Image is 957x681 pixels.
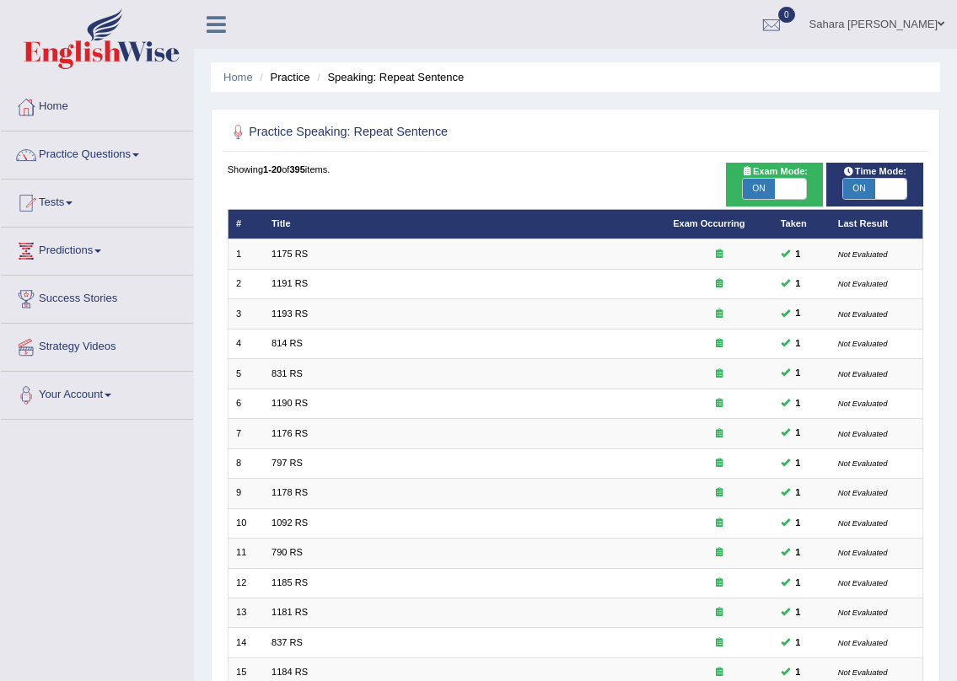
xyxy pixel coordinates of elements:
[1,372,193,414] a: Your Account
[790,456,806,471] span: You can still take this question
[790,366,806,381] span: You can still take this question
[673,367,765,381] div: Exam occurring question
[673,636,765,650] div: Exam occurring question
[228,539,264,568] td: 11
[778,7,795,23] span: 0
[272,607,308,617] a: 1181 RS
[838,399,888,408] small: Not Evaluated
[1,228,193,270] a: Predictions
[830,209,923,239] th: Last Result
[673,457,765,470] div: Exam occurring question
[673,546,765,560] div: Exam occurring question
[838,309,888,319] small: Not Evaluated
[743,179,774,199] span: ON
[228,389,264,418] td: 6
[228,419,264,448] td: 7
[790,306,806,321] span: You can still take this question
[228,269,264,298] td: 2
[772,209,830,239] th: Taken
[673,337,765,351] div: Exam occurring question
[272,308,308,319] a: 1193 RS
[790,336,806,351] span: You can still take this question
[673,486,765,500] div: Exam occurring question
[838,458,888,468] small: Not Evaluated
[673,248,765,261] div: Exam occurring question
[272,637,303,647] a: 837 RS
[673,666,765,679] div: Exam occurring question
[223,71,253,83] a: Home
[838,488,888,497] small: Not Evaluated
[272,249,308,259] a: 1175 RS
[255,69,309,85] li: Practice
[289,164,304,174] b: 395
[838,638,888,647] small: Not Evaluated
[673,606,765,619] div: Exam occurring question
[673,427,765,441] div: Exam occurring question
[263,164,282,174] b: 1-20
[228,299,264,329] td: 3
[790,635,806,651] span: You can still take this question
[726,163,824,206] div: Show exams occurring in exams
[838,249,888,259] small: Not Evaluated
[790,545,806,560] span: You can still take this question
[228,239,264,269] td: 1
[838,518,888,528] small: Not Evaluated
[272,398,308,408] a: 1190 RS
[838,279,888,288] small: Not Evaluated
[673,218,745,228] a: Exam Occurring
[790,396,806,411] span: You can still take this question
[790,485,806,501] span: You can still take this question
[790,665,806,680] span: You can still take this question
[838,429,888,438] small: Not Evaluated
[313,69,464,85] li: Speaking: Repeat Sentence
[1,131,193,174] a: Practice Questions
[228,163,924,176] div: Showing of items.
[673,277,765,291] div: Exam occurring question
[272,338,303,348] a: 814 RS
[838,608,888,617] small: Not Evaluated
[790,605,806,620] span: You can still take this question
[673,308,765,321] div: Exam occurring question
[735,164,813,180] span: Exam Mode:
[228,329,264,358] td: 4
[838,548,888,557] small: Not Evaluated
[673,576,765,590] div: Exam occurring question
[272,577,308,587] a: 1185 RS
[790,276,806,292] span: You can still take this question
[272,517,308,528] a: 1092 RS
[838,339,888,348] small: Not Evaluated
[228,121,659,143] h2: Practice Speaking: Repeat Sentence
[790,426,806,441] span: You can still take this question
[272,458,303,468] a: 797 RS
[272,547,303,557] a: 790 RS
[228,209,264,239] th: #
[1,83,193,126] a: Home
[272,428,308,438] a: 1176 RS
[1,324,193,366] a: Strategy Videos
[843,179,874,199] span: ON
[673,397,765,410] div: Exam occurring question
[790,247,806,262] span: You can still take this question
[1,180,193,222] a: Tests
[228,568,264,598] td: 12
[838,369,888,378] small: Not Evaluated
[228,628,264,657] td: 14
[228,508,264,538] td: 10
[228,598,264,628] td: 13
[837,164,911,180] span: Time Mode:
[673,517,765,530] div: Exam occurring question
[228,359,264,389] td: 5
[272,667,308,677] a: 1184 RS
[838,668,888,677] small: Not Evaluated
[228,448,264,478] td: 8
[272,368,303,378] a: 831 RS
[1,276,193,318] a: Success Stories
[790,576,806,591] span: You can still take this question
[264,209,665,239] th: Title
[272,487,308,497] a: 1178 RS
[228,479,264,508] td: 9
[272,278,308,288] a: 1191 RS
[838,578,888,587] small: Not Evaluated
[790,516,806,531] span: You can still take this question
